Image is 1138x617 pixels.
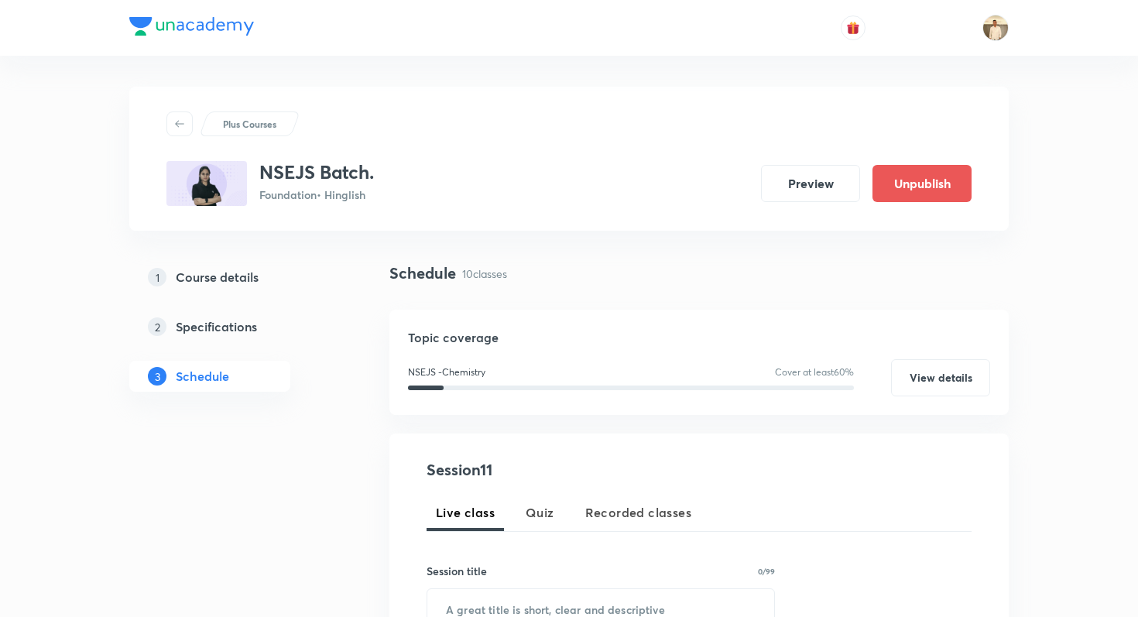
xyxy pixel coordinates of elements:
img: Chandrakant Deshmukh [982,15,1009,41]
p: Foundation • Hinglish [259,187,374,203]
a: 1Course details [129,262,340,293]
p: 3 [148,367,166,386]
h4: Schedule [389,262,456,285]
h5: Specifications [176,317,257,336]
h3: NSEJS Batch. [259,161,374,183]
img: Company Logo [129,17,254,36]
button: Unpublish [872,165,972,202]
span: Quiz [526,503,554,522]
h5: Topic coverage [408,328,990,347]
img: F2ED05DD-9C11-42A1-999F-A2D88C2AC658_plus.png [166,161,247,206]
h5: Course details [176,268,259,286]
p: 0/99 [758,567,775,575]
p: 10 classes [462,266,507,282]
h4: Session 11 [427,458,709,482]
p: Cover at least 60 % [775,365,854,379]
p: 1 [148,268,166,286]
p: 2 [148,317,166,336]
p: Plus Courses [223,117,276,131]
h6: Session title [427,563,487,579]
a: Company Logo [129,17,254,39]
h5: Schedule [176,367,229,386]
button: Preview [761,165,860,202]
button: avatar [841,15,865,40]
img: avatar [846,21,860,35]
p: NSEJS -Chemistry [408,365,485,379]
a: 2Specifications [129,311,340,342]
span: Recorded classes [585,503,691,522]
button: View details [891,359,990,396]
span: Live class [436,503,495,522]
